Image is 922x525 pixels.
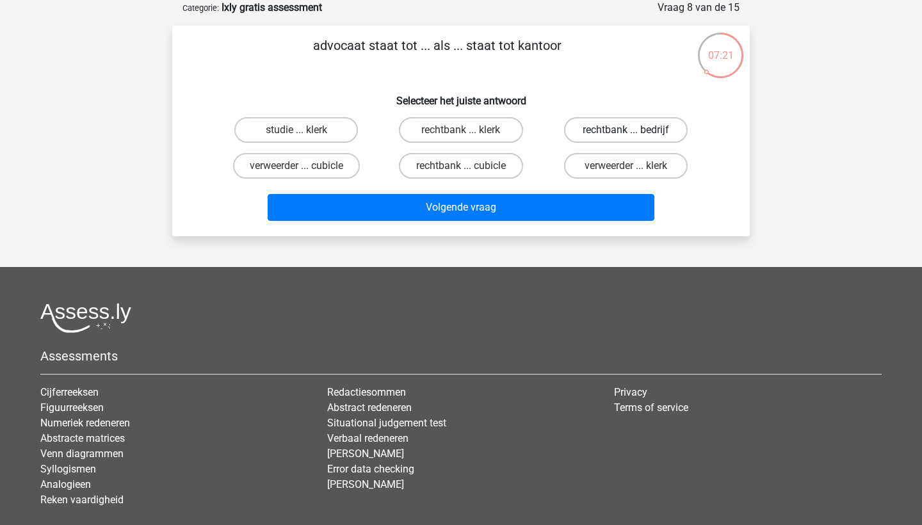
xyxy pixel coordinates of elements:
label: verweerder ... klerk [564,153,688,179]
small: Categorie: [182,3,219,13]
a: [PERSON_NAME] [327,448,404,460]
p: advocaat staat tot ... als ... staat tot kantoor [193,36,681,74]
a: Privacy [614,386,647,398]
label: rechtbank ... klerk [399,117,522,143]
h6: Selecteer het juiste antwoord [193,85,729,107]
a: Situational judgement test [327,417,446,429]
label: rechtbank ... cubicle [399,153,522,179]
a: Error data checking [327,463,414,475]
a: Terms of service [614,401,688,414]
a: [PERSON_NAME] [327,478,404,490]
button: Volgende vraag [268,194,655,221]
a: Syllogismen [40,463,96,475]
div: 07:21 [697,31,745,63]
a: Analogieen [40,478,91,490]
a: Abstracte matrices [40,432,125,444]
a: Reken vaardigheid [40,494,124,506]
a: Figuurreeksen [40,401,104,414]
a: Abstract redeneren [327,401,412,414]
label: verweerder ... cubicle [233,153,360,179]
label: studie ... klerk [234,117,358,143]
img: Assessly logo [40,303,131,333]
a: Verbaal redeneren [327,432,408,444]
a: Numeriek redeneren [40,417,130,429]
a: Cijferreeksen [40,386,99,398]
a: Venn diagrammen [40,448,124,460]
h5: Assessments [40,348,882,364]
label: rechtbank ... bedrijf [564,117,688,143]
strong: Ixly gratis assessment [222,1,322,13]
a: Redactiesommen [327,386,406,398]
